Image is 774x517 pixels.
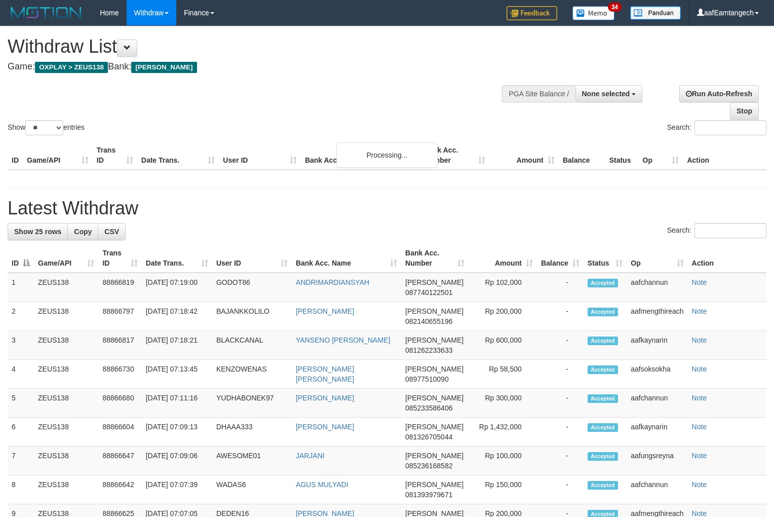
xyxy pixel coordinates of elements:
span: Accepted [588,481,618,490]
h4: Game: Bank: [8,62,506,72]
span: Accepted [588,308,618,316]
span: Copy 087740122501 to clipboard [405,288,452,297]
span: Copy 08977510090 to clipboard [405,375,449,383]
a: Note [692,423,707,431]
span: Accepted [588,394,618,403]
td: aafchannun [627,475,687,504]
a: Stop [730,102,759,120]
span: [PERSON_NAME] [405,481,463,489]
img: Button%20Memo.svg [572,6,615,20]
a: Copy [67,223,98,240]
td: GODOT86 [212,273,292,302]
span: [PERSON_NAME] [405,307,463,315]
th: Game/API: activate to sort column ascending [34,244,98,273]
td: 88866817 [98,331,141,360]
td: aafkaynarin [627,331,687,360]
td: Rp 102,000 [469,273,537,302]
a: YANSENO [PERSON_NAME] [296,336,390,344]
th: Bank Acc. Name: activate to sort column ascending [292,244,401,273]
label: Show entries [8,120,85,135]
span: Accepted [588,337,618,345]
td: 3 [8,331,34,360]
td: ZEUS138 [34,360,98,389]
td: [DATE] 07:19:00 [142,273,212,302]
input: Search: [694,223,766,238]
td: Rp 100,000 [469,447,537,475]
td: - [537,273,584,302]
td: ZEUS138 [34,273,98,302]
th: Bank Acc. Number [420,141,489,170]
th: Op: activate to sort column ascending [627,244,687,273]
td: - [537,389,584,418]
td: 88866680 [98,389,141,418]
span: [PERSON_NAME] [405,278,463,286]
td: 88866797 [98,302,141,331]
td: [DATE] 07:13:45 [142,360,212,389]
a: [PERSON_NAME] [PERSON_NAME] [296,365,354,383]
th: Balance: activate to sort column ascending [537,244,584,273]
td: ZEUS138 [34,389,98,418]
span: [PERSON_NAME] [131,62,197,73]
th: Amount [489,141,559,170]
td: WADAS6 [212,475,292,504]
th: ID [8,141,23,170]
td: AWESOME01 [212,447,292,475]
td: [DATE] 07:11:16 [142,389,212,418]
th: Action [688,244,766,273]
span: Accepted [588,279,618,287]
a: Run Auto-Refresh [679,85,759,102]
td: aafsoksokha [627,360,687,389]
td: YUDHABONEK97 [212,389,292,418]
th: User ID: activate to sort column ascending [212,244,292,273]
div: PGA Site Balance / [502,85,575,102]
td: aafkaynarin [627,418,687,447]
span: Copy 085236168582 to clipboard [405,462,452,470]
td: 2 [8,302,34,331]
span: Copy 081393979671 to clipboard [405,491,452,499]
td: 88866730 [98,360,141,389]
span: 34 [608,3,622,12]
td: - [537,360,584,389]
td: [DATE] 07:18:42 [142,302,212,331]
td: 5 [8,389,34,418]
td: 88866819 [98,273,141,302]
td: - [537,447,584,475]
span: CSV [104,228,119,236]
td: [DATE] 07:18:21 [142,331,212,360]
td: 88866604 [98,418,141,447]
th: ID: activate to sort column descending [8,244,34,273]
img: panduan.png [630,6,681,20]
th: Status [605,141,639,170]
td: 8 [8,475,34,504]
span: Copy 081262233633 to clipboard [405,346,452,354]
th: Bank Acc. Number: activate to sort column ascending [401,244,469,273]
td: KENZOWENAS [212,360,292,389]
td: [DATE] 07:07:39 [142,475,212,504]
td: ZEUS138 [34,331,98,360]
td: - [537,302,584,331]
th: Amount: activate to sort column ascending [469,244,537,273]
span: [PERSON_NAME] [405,452,463,460]
a: ANDRIMARDIANSYAH [296,278,369,286]
img: Feedback.jpg [507,6,557,20]
th: Date Trans.: activate to sort column ascending [142,244,212,273]
th: Game/API [23,141,93,170]
td: aafmengthireach [627,302,687,331]
h1: Withdraw List [8,36,506,57]
a: Note [692,452,707,460]
span: Accepted [588,365,618,374]
span: [PERSON_NAME] [405,423,463,431]
td: ZEUS138 [34,418,98,447]
a: Note [692,365,707,373]
td: Rp 300,000 [469,389,537,418]
span: OXPLAY > ZEUS138 [35,62,108,73]
span: [PERSON_NAME] [405,365,463,373]
th: Trans ID [93,141,137,170]
td: - [537,475,584,504]
label: Search: [667,120,766,135]
td: - [537,331,584,360]
span: Show 25 rows [14,228,61,236]
th: Action [683,141,766,170]
td: 7 [8,447,34,475]
td: aafungsreyna [627,447,687,475]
